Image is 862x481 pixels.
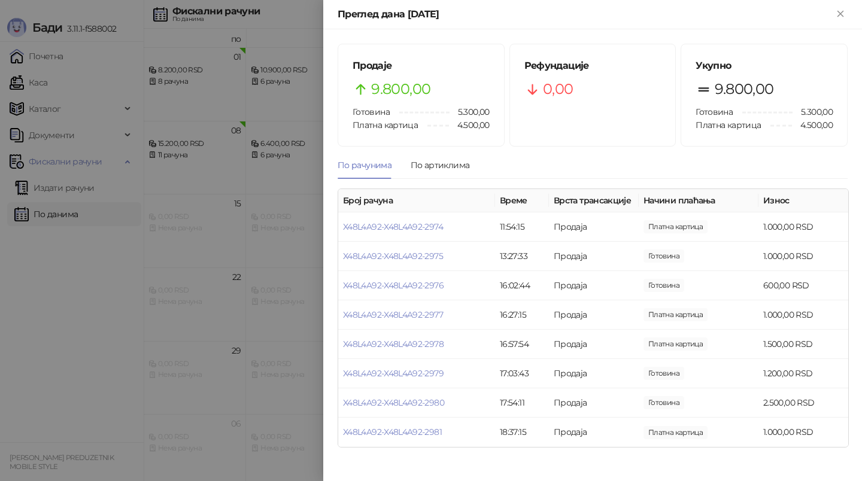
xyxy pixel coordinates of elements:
td: Продаја [549,242,639,271]
span: 1.000,00 [644,249,684,263]
td: 2.500,00 RSD [758,388,848,418]
span: 1.000,00 [644,308,708,321]
td: 17:03:43 [495,359,549,388]
td: Продаја [549,212,639,242]
span: 9.800,00 [715,78,774,101]
td: Продаја [549,418,639,447]
a: X48L4A92-X48L4A92-2978 [343,339,444,349]
button: Close [833,7,848,22]
span: Платна картица [353,120,418,130]
td: 18:37:15 [495,418,549,447]
span: 0,00 [543,78,573,101]
a: X48L4A92-X48L4A92-2981 [343,427,442,437]
td: 1.000,00 RSD [758,300,848,330]
span: Платна картица [696,120,761,130]
td: 1.000,00 RSD [758,418,848,447]
td: Продаја [549,271,639,300]
h5: Рефундације [524,59,661,73]
td: Продаја [549,330,639,359]
h5: Продаје [353,59,490,73]
th: Врста трансакције [549,189,639,212]
td: 11:54:15 [495,212,549,242]
td: 17:54:11 [495,388,549,418]
span: 1.500,00 [644,337,708,351]
a: X48L4A92-X48L4A92-2974 [343,221,443,232]
td: 13:27:33 [495,242,549,271]
div: По рачунима [338,159,391,172]
div: Преглед дана [DATE] [338,7,833,22]
span: 1.200,00 [644,367,684,380]
a: X48L4A92-X48L4A92-2975 [343,251,443,261]
td: Продаја [549,359,639,388]
td: 1.000,00 RSD [758,212,848,242]
td: 16:27:15 [495,300,549,330]
a: X48L4A92-X48L4A92-2977 [343,309,443,320]
td: 16:57:54 [495,330,549,359]
th: Број рачуна [338,189,495,212]
span: 5.300,00 [450,105,490,118]
div: По артиклима [411,159,469,172]
span: Готовина [696,106,733,117]
span: 2.500,00 [644,396,684,409]
td: 16:02:44 [495,271,549,300]
span: 5.300,00 [793,105,833,118]
td: Продаја [549,300,639,330]
span: 1.000,00 [644,426,708,439]
td: 1.500,00 RSD [758,330,848,359]
a: X48L4A92-X48L4A92-2980 [343,397,444,408]
a: X48L4A92-X48L4A92-2976 [343,280,444,291]
a: X48L4A92-X48L4A92-2979 [343,368,444,379]
span: 4.500,00 [792,118,833,132]
td: 1.000,00 RSD [758,242,848,271]
span: 9.800,00 [371,78,430,101]
th: Време [495,189,549,212]
td: 600,00 RSD [758,271,848,300]
td: 1.200,00 RSD [758,359,848,388]
span: 600,00 [644,279,684,292]
th: Начини плаћања [639,189,758,212]
th: Износ [758,189,848,212]
td: Продаја [549,388,639,418]
span: 4.500,00 [449,118,490,132]
h5: Укупно [696,59,833,73]
span: Готовина [353,106,390,117]
span: 1.000,00 [644,220,708,233]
